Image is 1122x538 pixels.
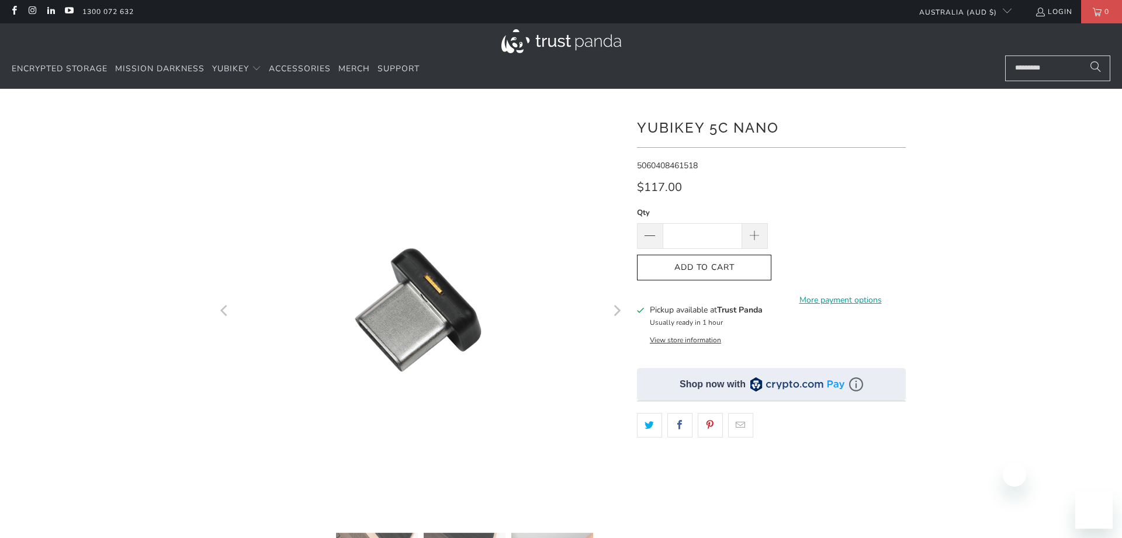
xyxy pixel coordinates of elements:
[650,335,721,345] button: View store information
[212,63,249,74] span: YubiKey
[269,55,331,83] a: Accessories
[27,7,37,16] a: Trust Panda Australia on Instagram
[1075,491,1113,529] iframe: Button to launch messaging window
[680,378,746,391] div: Shop now with
[82,5,134,18] a: 1300 072 632
[378,63,420,74] span: Support
[637,115,906,138] h1: YubiKey 5C Nano
[775,294,906,307] a: More payment options
[115,55,205,83] a: Mission Darkness
[12,63,108,74] span: Encrypted Storage
[269,63,331,74] span: Accessories
[212,55,261,83] summary: YubiKey
[12,55,108,83] a: Encrypted Storage
[607,106,626,515] button: Next
[637,179,682,195] span: $117.00
[338,55,370,83] a: Merch
[378,55,420,83] a: Support
[64,7,74,16] a: Trust Panda Australia on YouTube
[115,63,205,74] span: Mission Darkness
[1005,55,1110,81] input: Search...
[501,29,621,53] img: Trust Panda Australia
[728,413,753,438] a: Email this to a friend
[637,255,771,281] button: Add to Cart
[637,458,906,483] iframe: Reviews Widget
[637,413,662,438] a: Share this on Twitter
[216,106,625,515] a: YubiKey 5C Nano - Trust Panda
[650,318,723,327] small: Usually ready in 1 hour
[46,7,56,16] a: Trust Panda Australia on LinkedIn
[649,263,759,273] span: Add to Cart
[216,106,234,515] button: Previous
[698,413,723,438] a: Share this on Pinterest
[12,55,420,83] nav: Translation missing: en.navigation.header.main_nav
[1003,463,1026,487] iframe: Close message
[650,304,763,316] h3: Pickup available at
[717,304,763,315] b: Trust Panda
[667,413,692,438] a: Share this on Facebook
[9,7,19,16] a: Trust Panda Australia on Facebook
[637,206,768,219] label: Qty
[1081,55,1110,81] button: Search
[338,63,370,74] span: Merch
[1035,5,1072,18] a: Login
[637,160,698,171] span: 5060408461518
